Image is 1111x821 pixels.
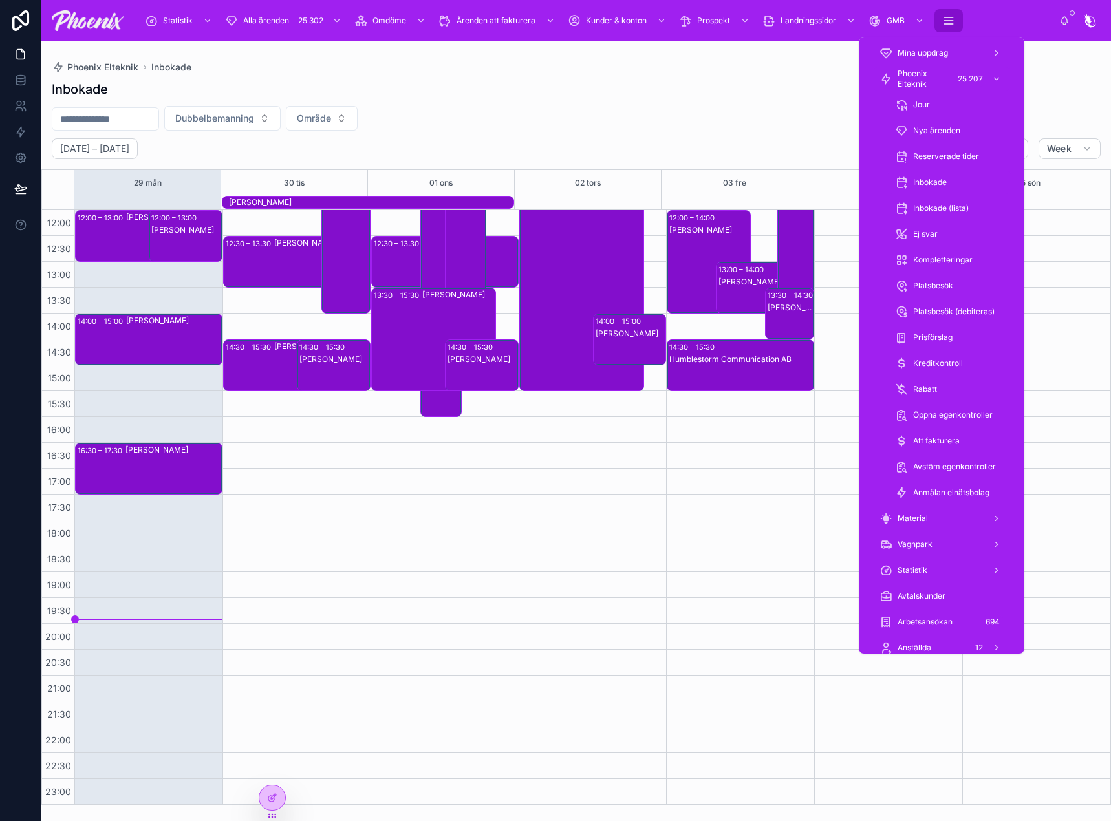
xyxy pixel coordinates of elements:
button: 03 fre [723,170,746,196]
a: Anmälan elnätsbolag [887,481,1011,504]
span: 12:00 [44,217,74,228]
span: Inbokade [913,177,947,187]
span: Dubbelbemanning [175,112,254,125]
span: 21:30 [44,709,74,720]
span: Anställda [898,643,931,653]
span: 18:30 [44,553,74,564]
button: Week [1039,138,1101,159]
span: Phoenix Elteknik [67,61,138,74]
div: 14:30 – 15:30 [669,341,718,354]
span: 22:30 [42,760,74,771]
div: [PERSON_NAME] [274,238,369,248]
a: Ej svar [887,222,1011,246]
span: 17:30 [45,502,74,513]
div: 694 [982,614,1004,630]
a: Inbokade (lista) [887,197,1011,220]
a: Platsbesök (debiteras) [887,300,1011,323]
div: 14:30 – 15:30Humblestorm Communication AB [667,340,814,390]
div: scrollable content [859,37,1024,654]
div: 12 [971,640,987,656]
a: Arbetsansökan694 [872,610,1011,634]
span: Ej svar [913,229,938,239]
span: 20:30 [42,657,74,668]
div: [PERSON_NAME] [126,315,221,326]
div: [PERSON_NAME] [125,445,221,455]
span: 12:30 [44,243,74,254]
a: Kreditkontroll [887,352,1011,375]
div: Humblestorm Communication AB [669,354,813,365]
div: [PERSON_NAME] [718,277,798,287]
a: Inbokade [887,171,1011,194]
div: 13:00 – 14:00 [718,263,767,276]
span: Phoenix Elteknik [898,69,949,89]
h2: [DATE] – [DATE] [60,142,129,155]
a: Reserverade tider [887,145,1011,168]
button: Select Button [164,106,281,131]
div: 08:00 – 16:00: Robin Lindholm [421,4,462,416]
span: Statistik [898,565,927,575]
a: Ärenden att fakturera [435,9,561,32]
div: 13:30 – 15:30[PERSON_NAME] [372,288,496,390]
div: 12:30 – 13:30 [374,237,422,250]
a: Platsbesök [887,274,1011,297]
div: [PERSON_NAME] [596,328,665,339]
a: Rabatt [887,378,1011,401]
span: 17:00 [45,476,74,487]
span: Vagnpark [898,539,933,549]
div: 12:00 – 13:00[PERSON_NAME] [76,211,200,261]
a: Statistik [141,9,219,32]
div: 12:00 – 13:00 [78,211,126,224]
span: 19:00 [44,579,74,590]
button: 01 ons [429,170,453,196]
div: 14:30 – 15:30 [226,341,274,354]
div: 16:30 – 17:30 [78,444,125,457]
span: Mina uppdrag [898,48,948,58]
span: Prospekt [697,16,730,26]
div: Therése Malm [229,197,513,208]
div: 12:30 – 13:30 [226,237,274,250]
span: Arbetsansökan [898,617,953,627]
a: Landningssidor [759,9,862,32]
span: Anmälan elnätsbolag [913,487,989,498]
span: 13:30 [44,295,74,306]
span: Inbokade [151,61,191,74]
a: Mina uppdrag [872,41,1011,65]
div: 14:00 – 15:00[PERSON_NAME] [594,314,666,365]
div: 12:00 – 13:00 [151,211,200,224]
div: 13:30 – 15:30 [374,289,422,302]
div: 05 sön [1016,170,1041,196]
span: 13:00 [44,269,74,280]
span: Landningssidor [781,16,836,26]
a: Omdöme [351,9,432,32]
div: 14:00 – 15:00 [596,315,644,328]
span: 20:00 [42,631,74,642]
div: [PERSON_NAME] [768,303,813,313]
a: Jour [887,93,1011,116]
span: 14:30 [44,347,74,357]
a: Kunder & konton [564,9,673,32]
span: Reserverade tider [913,151,979,162]
div: 10:30 – 14:30[PERSON_NAME] [778,133,814,339]
span: Kreditkontroll [913,358,963,368]
span: Avstäm egenkontroller [913,462,996,472]
a: Statistik [872,559,1011,582]
span: Prisförslag [913,332,953,343]
div: 12:00 – 13:00[PERSON_NAME] [149,211,222,261]
button: 02 tors [575,170,601,196]
a: Material [872,507,1011,530]
a: Prospekt [675,9,756,32]
a: Anställda12 [872,636,1011,659]
span: Ärenden att fakturera [457,16,535,26]
span: Område [297,112,331,125]
div: 14:30 – 15:30 [299,341,348,354]
div: 16:30 – 17:30[PERSON_NAME] [76,443,222,494]
div: 13:30 – 14:30 [768,289,816,302]
div: 14:30 – 15:30[PERSON_NAME] [297,340,370,390]
div: [PERSON_NAME] [274,341,347,352]
span: Inbokade (lista) [913,203,969,213]
span: Alla ärenden [243,16,289,26]
span: 15:30 [45,398,74,409]
a: Alla ärenden25 302 [221,9,348,32]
